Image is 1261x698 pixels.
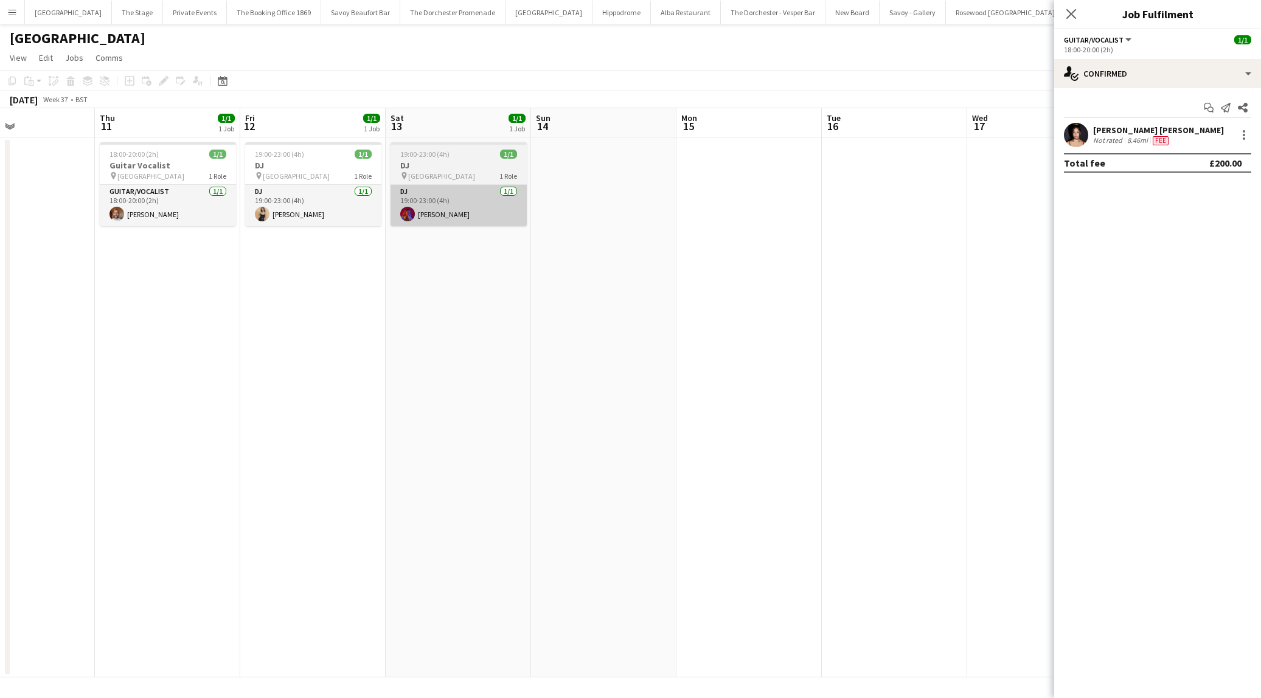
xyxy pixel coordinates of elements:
[100,112,115,123] span: Thu
[509,114,526,123] span: 1/1
[5,50,32,66] a: View
[391,185,527,226] app-card-role: DJ1/119:00-23:00 (4h)[PERSON_NAME]
[1150,136,1171,145] div: Crew has different fees then in role
[972,112,988,123] span: Wed
[1125,136,1150,145] div: 8.46mi
[499,171,517,181] span: 1 Role
[10,94,38,106] div: [DATE]
[1209,157,1242,169] div: £200.00
[1153,136,1169,145] span: Fee
[209,171,226,181] span: 1 Role
[391,142,527,226] app-job-card: 19:00-23:00 (4h)1/1DJ [GEOGRAPHIC_DATA]1 RoleDJ1/119:00-23:00 (4h)[PERSON_NAME]
[355,150,372,159] span: 1/1
[91,50,128,66] a: Comms
[255,150,304,159] span: 19:00-23:00 (4h)
[209,150,226,159] span: 1/1
[321,1,400,24] button: Savoy Beaufort Bar
[1064,157,1105,169] div: Total fee
[40,95,71,104] span: Week 37
[946,1,1065,24] button: Rosewood [GEOGRAPHIC_DATA]
[721,1,825,24] button: The Dorchester - Vesper Bar
[1093,136,1125,145] div: Not rated
[536,112,551,123] span: Sun
[827,112,841,123] span: Tue
[98,119,115,133] span: 11
[534,119,551,133] span: 14
[679,119,697,133] span: 15
[34,50,58,66] a: Edit
[500,150,517,159] span: 1/1
[1064,35,1124,44] span: Guitar/Vocalist
[880,1,946,24] button: Savoy - Gallery
[243,119,255,133] span: 12
[10,52,27,63] span: View
[263,171,330,181] span: [GEOGRAPHIC_DATA]
[218,124,234,133] div: 1 Job
[391,112,404,123] span: Sat
[65,52,83,63] span: Jobs
[245,160,381,171] h3: DJ
[117,171,184,181] span: [GEOGRAPHIC_DATA]
[1093,125,1224,136] div: [PERSON_NAME] [PERSON_NAME]
[218,114,235,123] span: 1/1
[408,171,475,181] span: [GEOGRAPHIC_DATA]
[363,114,380,123] span: 1/1
[100,185,236,226] app-card-role: Guitar/Vocalist1/118:00-20:00 (2h)[PERSON_NAME]
[592,1,651,24] button: Hippodrome
[651,1,721,24] button: Alba Restaurant
[100,142,236,226] app-job-card: 18:00-20:00 (2h)1/1Guitar Vocalist [GEOGRAPHIC_DATA]1 RoleGuitar/Vocalist1/118:00-20:00 (2h)[PERS...
[1064,45,1251,54] div: 18:00-20:00 (2h)
[227,1,321,24] button: The Booking Office 1869
[245,112,255,123] span: Fri
[75,95,88,104] div: BST
[825,119,841,133] span: 16
[25,1,112,24] button: [GEOGRAPHIC_DATA]
[245,185,381,226] app-card-role: DJ1/119:00-23:00 (4h)[PERSON_NAME]
[970,119,988,133] span: 17
[1054,6,1261,22] h3: Job Fulfilment
[364,124,380,133] div: 1 Job
[112,1,163,24] button: The Stage
[109,150,159,159] span: 18:00-20:00 (2h)
[245,142,381,226] app-job-card: 19:00-23:00 (4h)1/1DJ [GEOGRAPHIC_DATA]1 RoleDJ1/119:00-23:00 (4h)[PERSON_NAME]
[825,1,880,24] button: New Board
[10,29,145,47] h1: [GEOGRAPHIC_DATA]
[60,50,88,66] a: Jobs
[1064,35,1133,44] button: Guitar/Vocalist
[39,52,53,63] span: Edit
[100,160,236,171] h3: Guitar Vocalist
[354,171,372,181] span: 1 Role
[400,150,450,159] span: 19:00-23:00 (4h)
[96,52,123,63] span: Comms
[391,160,527,171] h3: DJ
[505,1,592,24] button: [GEOGRAPHIC_DATA]
[1054,59,1261,88] div: Confirmed
[400,1,505,24] button: The Dorchester Promenade
[163,1,227,24] button: Private Events
[1234,35,1251,44] span: 1/1
[509,124,525,133] div: 1 Job
[681,112,697,123] span: Mon
[389,119,404,133] span: 13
